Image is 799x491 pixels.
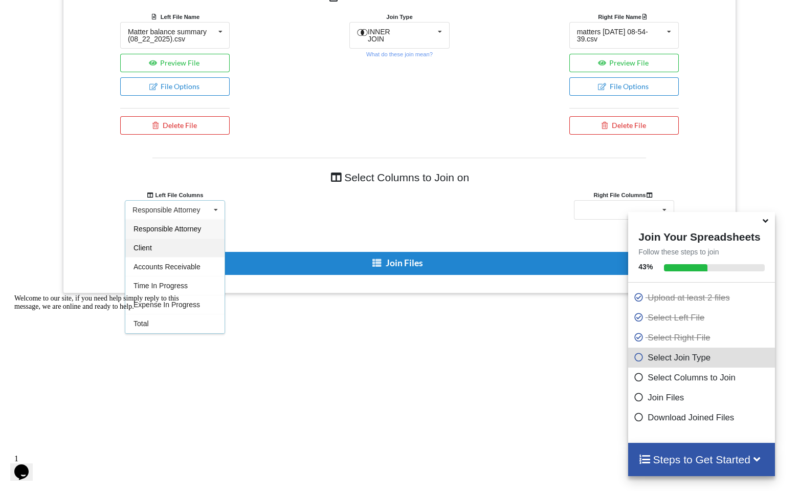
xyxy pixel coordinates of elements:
[633,331,772,344] p: Select Right File
[147,192,204,198] b: Left File Columns
[638,453,765,466] h4: Steps to Get Started
[134,263,201,271] span: Accounts Receivable
[151,252,645,275] button: Join Files
[633,391,772,404] p: Join Files
[132,206,200,214] div: Responsible Attorney
[368,28,390,43] span: INNER JOIN
[569,77,679,96] button: File Options
[569,116,679,135] button: Delete File
[120,77,230,96] button: File Options
[633,371,772,384] p: Select Columns to Join
[577,28,663,42] div: matters [DATE] 08-54-39.csv
[10,450,43,481] iframe: chat widget
[569,54,679,72] button: Preview File
[628,247,775,257] p: Follow these steps to join
[633,411,772,424] p: Download Joined Files
[638,263,653,271] b: 43 %
[4,4,188,20] div: Welcome to our site, if you need help simply reply to this message, we are online and ready to help.
[134,244,152,252] span: Client
[134,282,188,290] span: Time In Progress
[4,4,169,20] span: Welcome to our site, if you need help simply reply to this message, we are online and ready to help.
[120,54,230,72] button: Preview File
[386,14,412,20] b: Join Type
[633,351,772,364] p: Select Join Type
[598,14,650,20] b: Right File Name
[161,14,199,20] b: Left File Name
[152,166,646,189] h4: Select Columns to Join on
[128,28,214,42] div: Matter balance summary (08_22_2025).csv
[120,116,230,135] button: Delete File
[594,192,655,198] b: Right File Columns
[134,225,201,233] span: Responsible Attorney
[366,51,433,57] small: What do these join mean?
[10,290,194,445] iframe: chat widget
[628,228,775,243] h4: Join Your Spreadsheets
[633,291,772,304] p: Upload at least 2 files
[633,311,772,324] p: Select Left File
